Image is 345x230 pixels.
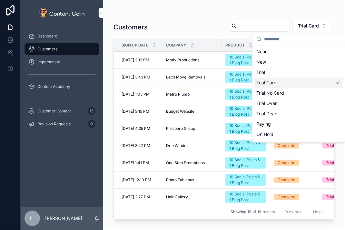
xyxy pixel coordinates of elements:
[37,109,71,114] span: Customer Content
[225,89,266,100] a: 10 Social Posts & 1 Blog Post
[278,143,295,149] div: Complete
[166,143,186,148] span: Drie Winde
[113,23,148,32] h1: Customers
[229,89,262,100] div: 10 Social Posts & 1 Blog Post
[225,71,266,83] a: 10 Social Posts & 1 Blog Post
[122,92,150,97] span: [DATE] 1:03 PM
[166,92,190,97] span: Metro Plumb
[37,59,60,65] span: Impersonate
[166,92,218,97] a: Metro Plumb
[225,174,266,186] a: 10 Social Posts & 1 Blog Post
[122,194,158,200] a: [DATE] 2:27 PM
[122,177,151,183] span: [DATE] 12:10 PM
[225,106,266,117] a: 10 Social Posts & 1 Blog Post
[254,119,343,129] div: Paying
[122,109,149,114] span: [DATE] 3:15 PM
[254,88,343,98] div: Trial No Card
[254,47,343,57] div: None
[229,157,262,169] div: 10 Social Posts & 1 Blog Post
[30,214,34,222] span: IL
[122,126,158,131] a: [DATE] 4:35 PM
[88,120,95,128] div: 0
[229,71,262,83] div: 10 Social Posts & 1 Blog Post
[274,143,314,149] a: Complete
[274,194,314,200] a: Complete
[25,30,99,42] a: Dashboard
[225,140,266,152] a: 10 Social Posts & 1 Blog Post
[25,118,99,130] a: Revision Requests0
[37,34,57,39] span: Dashboard
[229,106,262,117] div: 10 Social Posts & 1 Blog Post
[326,194,344,200] div: Trial Card
[254,78,343,88] div: Trial Card
[166,126,218,131] a: Prospero Group
[278,160,295,166] div: Complete
[166,177,218,183] a: Photo Fabulous
[225,157,266,169] a: 10 Social Posts & 1 Blog Post
[122,43,148,48] span: Sign Up Date
[166,43,186,48] span: Company
[122,92,158,97] a: [DATE] 1:03 PM
[122,160,158,165] a: [DATE] 1:41 PM
[229,174,262,186] div: 10 Social Posts & 1 Blog Post
[37,47,57,52] span: Customers
[254,57,343,67] div: New
[122,194,150,200] span: [DATE] 2:27 PM
[292,20,332,32] button: Select Button
[166,143,218,148] a: Drie Winde
[122,57,149,63] span: [DATE] 2:12 PM
[278,177,295,183] div: Complete
[166,75,205,80] span: Let's Move Removals
[166,126,195,131] span: Prospero Group
[274,177,314,183] a: Complete
[122,126,150,131] span: [DATE] 4:35 PM
[229,140,262,152] div: 10 Social Posts & 1 Blog Post
[25,81,99,92] a: Content Academy
[326,177,344,183] div: Trial Card
[278,194,295,200] div: Complete
[88,107,95,115] div: 15
[229,191,262,203] div: 10 Social Posts & 1 Blog Post
[298,23,319,29] span: Trial Card
[39,8,84,18] img: App logo
[166,57,199,63] span: Motiv Productions
[166,109,218,114] a: Budget Website
[254,109,343,119] div: Trial Dead
[225,43,245,48] span: Product
[25,43,99,55] a: Customers
[166,194,218,200] a: Hair Gallery
[122,75,158,80] a: [DATE] 3:43 PM
[122,160,149,165] span: [DATE] 1:41 PM
[225,191,266,203] a: 10 Social Posts & 1 Blog Post
[254,140,343,150] div: Cancelled
[37,84,70,89] span: Content Academy
[225,123,266,134] a: 10 Social Posts & 1 Blog Post
[231,209,275,214] span: Showing 19 of 19 results
[122,109,158,114] a: [DATE] 3:15 PM
[254,129,343,140] div: On Hold
[166,57,218,63] a: Motiv Productions
[274,160,314,166] a: Complete
[326,143,344,149] div: Trial Card
[45,215,82,222] p: [PERSON_NAME]
[25,56,99,68] a: Impersonate
[229,54,262,66] div: 10 Social Posts & 1 Blog Post
[122,177,158,183] a: [DATE] 12:10 PM
[25,105,99,117] a: Customer Content15
[166,109,194,114] span: Budget Website
[166,75,218,80] a: Let's Move Removals
[252,45,345,142] div: Suggestions
[166,160,205,165] span: One Stop Promotions
[122,143,158,148] a: [DATE] 3:47 PM
[225,54,266,66] a: 10 Social Posts & 1 Blog Post
[122,57,158,63] a: [DATE] 2:12 PM
[166,194,188,200] span: Hair Gallery
[254,98,343,109] div: Trial Over
[122,143,150,148] span: [DATE] 3:47 PM
[254,67,343,78] div: Trial
[166,177,194,183] span: Photo Fabulous
[122,75,150,80] span: [DATE] 3:43 PM
[21,26,103,138] div: scrollable content
[166,160,218,165] a: One Stop Promotions
[326,160,344,166] div: Trial Card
